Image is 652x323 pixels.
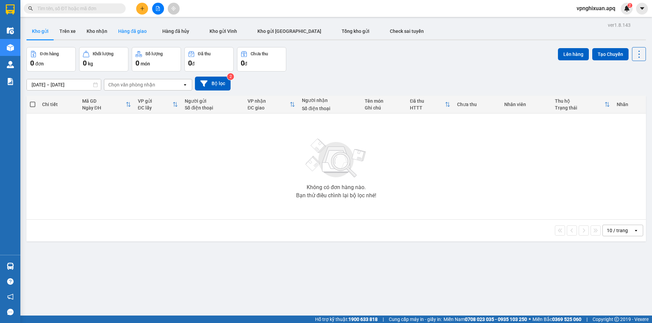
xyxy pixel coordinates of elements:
[555,98,604,104] div: Thu hộ
[141,61,150,66] span: món
[342,28,369,34] span: Tổng kho gửi
[443,316,527,323] span: Miền Nam
[586,316,587,323] span: |
[168,3,180,15] button: aim
[504,102,548,107] div: Nhân viên
[7,44,14,51] img: warehouse-icon
[617,102,642,107] div: Nhãn
[7,309,14,315] span: message
[82,105,126,110] div: Ngày ĐH
[184,47,234,72] button: Đã thu0đ
[82,98,126,104] div: Mã GD
[79,47,128,72] button: Khối lượng0kg
[465,317,527,322] strong: 0708 023 035 - 0935 103 250
[136,3,148,15] button: plus
[607,227,628,234] div: 10 / trang
[42,102,75,107] div: Chi tiết
[629,3,631,8] span: 2
[182,82,188,87] svg: open
[315,316,378,323] span: Hỗ trợ kỹ thuật:
[551,96,613,114] th: Toggle SortBy
[188,59,192,67] span: 0
[54,23,81,39] button: Trên xe
[7,61,14,68] img: warehouse-icon
[192,61,195,66] span: đ
[79,96,134,114] th: Toggle SortBy
[302,135,370,182] img: svg+xml;base64,PHN2ZyBjbGFzcz0ibGlzdC1wbHVnX19zdmciIHhtbG5zPSJodHRwOi8vd3d3LnczLm9yZy8yMDAwL3N2Zy...
[529,318,531,321] span: ⚪️
[532,316,581,323] span: Miền Bắc
[156,6,160,11] span: file-add
[552,317,581,322] strong: 0369 525 060
[410,105,445,110] div: HTTT
[93,52,113,56] div: Khối lượng
[28,6,33,11] span: search
[227,73,234,80] sup: 2
[138,105,173,110] div: ĐC lấy
[390,28,424,34] span: Check sai tuyến
[138,98,173,104] div: VP gửi
[6,4,15,15] img: logo-vxr
[410,98,445,104] div: Đã thu
[639,5,645,12] span: caret-down
[571,4,621,13] span: vpnghixuan.apq
[608,21,631,29] div: ver 1.8.143
[237,47,286,72] button: Chưa thu0đ
[302,98,358,103] div: Người nhận
[83,59,87,67] span: 0
[81,23,113,39] button: Kho nhận
[195,77,231,90] button: Bộ lọc
[614,317,619,322] span: copyright
[628,3,632,8] sup: 2
[210,28,237,34] span: Kho gửi Vinh
[26,23,54,39] button: Kho gửi
[592,48,629,60] button: Tạo Chuyến
[132,47,181,72] button: Số lượng0món
[241,59,244,67] span: 0
[7,294,14,300] span: notification
[457,102,497,107] div: Chưa thu
[624,5,630,12] img: icon-new-feature
[389,316,442,323] span: Cung cấp máy in - giấy in:
[406,96,454,114] th: Toggle SortBy
[365,105,403,110] div: Ghi chú
[257,28,321,34] span: Kho gửi [GEOGRAPHIC_DATA]
[244,61,247,66] span: đ
[307,185,366,190] div: Không có đơn hàng nào.
[135,59,139,67] span: 0
[636,3,648,15] button: caret-down
[26,47,76,72] button: Đơn hàng0đơn
[296,193,376,198] div: Bạn thử điều chỉnh lại bộ lọc nhé!
[7,78,14,85] img: solution-icon
[555,105,604,110] div: Trạng thái
[7,263,14,270] img: warehouse-icon
[248,98,290,104] div: VP nhận
[35,61,44,66] span: đơn
[37,5,117,12] input: Tìm tên, số ĐT hoặc mã đơn
[134,96,182,114] th: Toggle SortBy
[251,52,268,56] div: Chưa thu
[185,98,241,104] div: Người gửi
[113,23,152,39] button: Hàng đã giao
[348,317,378,322] strong: 1900 633 818
[108,81,155,88] div: Chọn văn phòng nhận
[30,59,34,67] span: 0
[383,316,384,323] span: |
[140,6,145,11] span: plus
[27,79,101,90] input: Select a date range.
[40,52,59,56] div: Đơn hàng
[633,228,639,233] svg: open
[365,98,403,104] div: Tên món
[302,106,358,111] div: Số điện thoại
[152,3,164,15] button: file-add
[162,28,189,34] span: Hàng đã hủy
[248,105,290,110] div: ĐC giao
[145,52,163,56] div: Số lượng
[7,278,14,285] span: question-circle
[88,61,93,66] span: kg
[558,48,589,60] button: Lên hàng
[7,27,14,34] img: warehouse-icon
[244,96,298,114] th: Toggle SortBy
[171,6,176,11] span: aim
[185,105,241,110] div: Số điện thoại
